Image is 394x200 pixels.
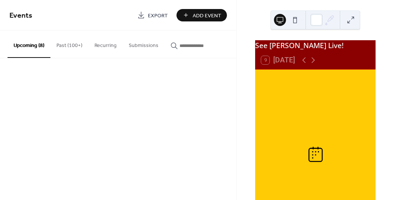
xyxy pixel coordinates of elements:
[176,9,227,21] button: Add Event
[50,30,88,57] button: Past (100+)
[255,40,376,51] div: See [PERSON_NAME] Live!
[88,30,123,57] button: Recurring
[148,12,168,20] span: Export
[9,8,32,23] span: Events
[132,9,173,21] a: Export
[123,30,164,57] button: Submissions
[8,30,50,58] button: Upcoming (8)
[193,12,221,20] span: Add Event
